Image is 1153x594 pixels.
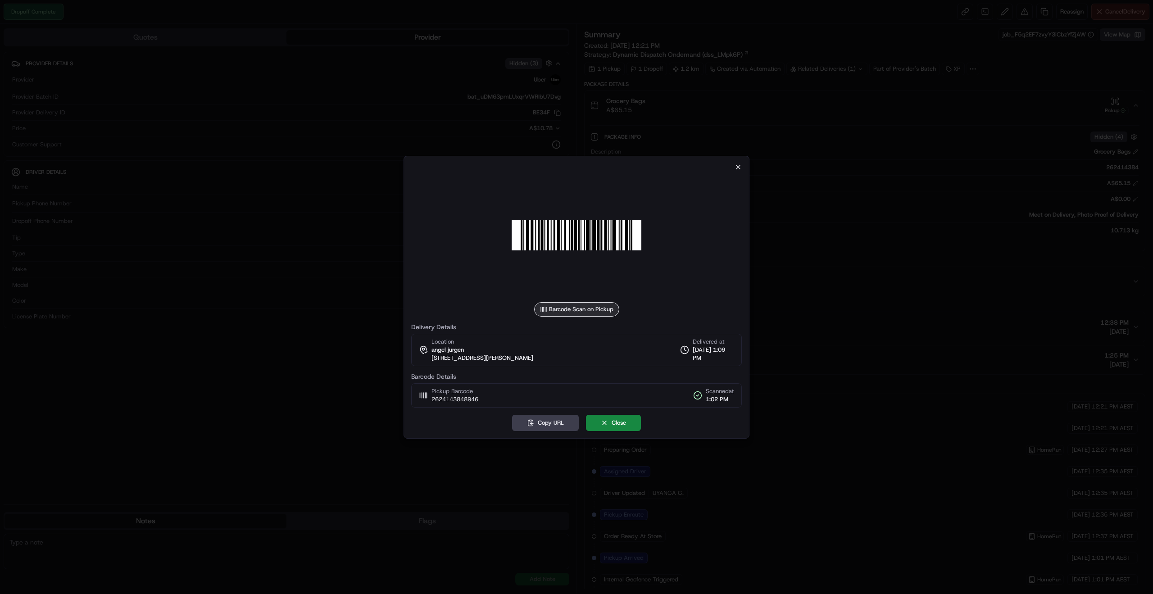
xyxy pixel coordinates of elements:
[431,387,478,395] span: Pickup Barcode
[706,387,734,395] span: Scanned at
[512,415,579,431] button: Copy URL
[431,346,464,354] span: angel jurgen
[693,338,734,346] span: Delivered at
[411,324,742,330] label: Delivery Details
[693,346,734,362] span: [DATE] 1:09 PM
[431,354,533,362] span: [STREET_ADDRESS][PERSON_NAME]
[512,171,641,300] img: barcode_scan_on_pickup image
[431,338,454,346] span: Location
[534,302,619,317] div: Barcode Scan on Pickup
[431,395,478,404] span: 2624143848946
[706,395,734,404] span: 1:02 PM
[586,415,641,431] button: Close
[411,373,742,380] label: Barcode Details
